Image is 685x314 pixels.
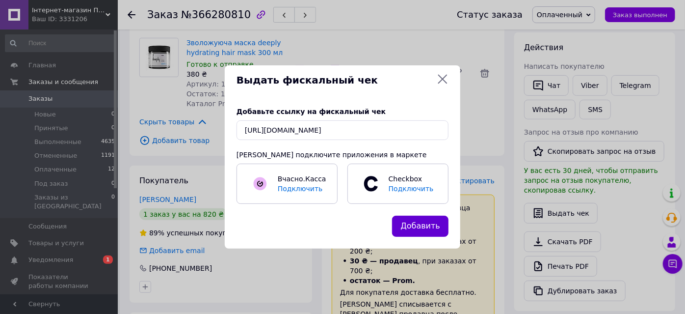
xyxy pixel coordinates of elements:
[237,150,448,160] div: [PERSON_NAME] подключите приложения в маркете
[237,120,448,140] input: URL чека
[392,216,448,237] button: Добавить
[237,164,338,204] a: Вчасно.КассаПодключить
[278,185,323,193] span: Подключить
[384,174,438,194] span: Checkbox
[237,108,386,115] span: Добавьте ссылку на фискальный чек
[278,175,326,183] span: Вчасно.Касса
[237,73,433,87] span: Выдать фискальный чек
[347,164,448,204] a: CheckboxПодключить
[389,185,434,193] span: Подключить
